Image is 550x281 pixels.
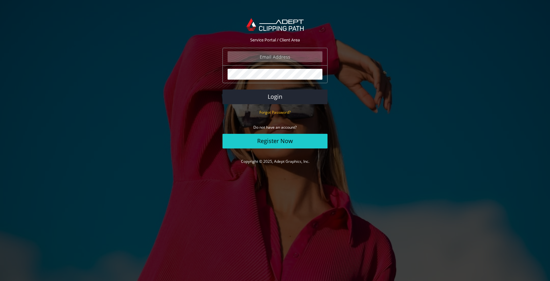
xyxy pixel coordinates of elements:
[228,51,322,62] input: Email Address
[222,90,328,104] button: Login
[253,125,297,130] small: Do not have an account?
[246,18,303,31] img: Adept Graphics
[222,134,328,148] a: Register Now
[250,37,300,43] span: Service Portal / Client Area
[241,159,309,164] a: Copyright © 2025, Adept Graphics, Inc.
[259,109,291,115] a: Forgot Password?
